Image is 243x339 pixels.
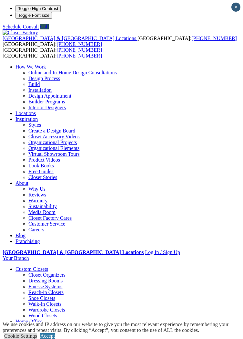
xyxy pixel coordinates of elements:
[28,151,80,157] a: Virtual Showroom Tours
[15,180,28,186] a: About
[28,313,57,318] a: Wood Closets
[40,333,55,339] a: Accept
[28,290,64,295] a: Reach-in Closets
[15,64,46,69] a: How We Work
[28,93,71,99] a: Design Appointment
[15,233,25,238] a: Blog
[15,111,36,116] a: Locations
[3,322,243,333] div: We use cookies and IP address on our website to give you the most relevant experience by remember...
[57,47,102,53] a: [PHONE_NUMBER]
[28,284,62,289] a: Finesse Systems
[3,36,237,47] span: [GEOGRAPHIC_DATA]: [GEOGRAPHIC_DATA]:
[145,249,180,255] a: Log In / Sign Up
[3,36,136,41] span: [GEOGRAPHIC_DATA] & [GEOGRAPHIC_DATA] Locations
[40,24,49,29] a: Call
[3,30,38,36] img: Closet Factory
[28,186,46,192] a: Why Us
[28,301,61,307] a: Walk-in Closets
[28,227,44,232] a: Careers
[28,145,79,151] a: Organizational Elements
[15,116,38,122] a: Inspiration
[57,41,102,47] a: [PHONE_NUMBER]
[28,134,80,139] a: Closet Accessory Videos
[3,255,29,261] a: Your Branch
[28,76,60,81] a: Design Process
[15,5,61,12] button: Toggle High Contrast
[28,215,72,221] a: Closet Factory Cares
[18,13,49,18] span: Toggle Font size
[28,192,46,197] a: Reviews
[3,249,144,255] a: [GEOGRAPHIC_DATA] & [GEOGRAPHIC_DATA] Locations
[28,99,65,104] a: Builder Programs
[28,278,63,283] a: Dressing Rooms
[57,53,102,58] a: [PHONE_NUMBER]
[28,198,47,203] a: Warranty
[28,70,117,75] a: Online and In-Home Design Consultations
[28,128,75,133] a: Create a Design Board
[28,175,57,180] a: Closet Stories
[28,307,65,313] a: Wardrobe Closets
[28,140,77,145] a: Organizational Projects
[28,105,66,110] a: Interior Designers
[28,81,40,87] a: Build
[28,221,65,227] a: Customer Service
[15,266,48,272] a: Custom Closets
[3,47,102,58] span: [GEOGRAPHIC_DATA]: [GEOGRAPHIC_DATA]:
[231,3,240,12] button: Close
[28,87,52,93] a: Installation
[28,295,55,301] a: Shoe Closets
[28,163,54,168] a: Look Books
[28,272,66,278] a: Closet Organizers
[15,238,40,244] a: Franchising
[28,122,41,128] a: Styles
[191,36,237,41] a: [PHONE_NUMBER]
[28,204,57,209] a: Sustainability
[15,319,43,324] a: Home Office
[4,333,37,339] a: Cookie Settings
[15,12,52,19] button: Toggle Font size
[28,157,60,163] a: Product Videos
[28,169,54,174] a: Free Guides
[3,24,39,29] a: Schedule Consult
[28,209,56,215] a: Media Room
[18,6,58,11] span: Toggle High Contrast
[3,36,137,41] a: [GEOGRAPHIC_DATA] & [GEOGRAPHIC_DATA] Locations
